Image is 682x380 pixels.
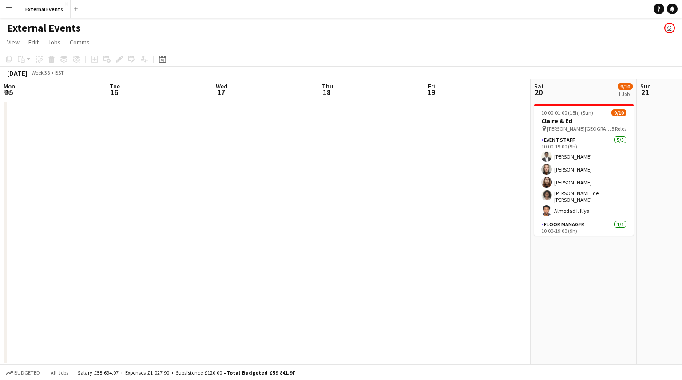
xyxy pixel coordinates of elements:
span: Wed [216,82,227,90]
span: Thu [322,82,333,90]
a: Comms [66,36,93,48]
span: 9/10 [618,83,633,90]
span: 10:00-01:00 (15h) (Sun) [541,109,593,116]
span: Tue [110,82,120,90]
span: View [7,38,20,46]
span: Jobs [48,38,61,46]
span: Mon [4,82,15,90]
app-job-card: 10:00-01:00 (15h) (Sun)9/10Claire & Ed [PERSON_NAME][GEOGRAPHIC_DATA][PERSON_NAME]5 RolesEvent st... [534,104,634,236]
span: 5 Roles [611,125,626,132]
span: Comms [70,38,90,46]
h3: Claire & Ed [534,117,634,125]
span: 20 [533,87,544,97]
span: Sat [534,82,544,90]
span: 21 [639,87,651,97]
div: Salary £58 694.07 + Expenses £1 027.90 + Subsistence £120.00 = [78,369,295,376]
div: [DATE] [7,68,28,77]
a: Jobs [44,36,64,48]
span: Total Budgeted £59 841.97 [226,369,295,376]
span: Week 38 [29,69,52,76]
span: 9/10 [611,109,626,116]
span: [PERSON_NAME][GEOGRAPHIC_DATA][PERSON_NAME] [547,125,611,132]
span: 19 [427,87,435,97]
span: All jobs [49,369,70,376]
app-card-role: Event staff5/510:00-19:00 (9h)[PERSON_NAME][PERSON_NAME][PERSON_NAME][PERSON_NAME] de [PERSON_NAM... [534,135,634,220]
a: View [4,36,23,48]
h1: External Events [7,21,81,35]
span: Edit [28,38,39,46]
span: 16 [108,87,120,97]
span: Budgeted [14,370,40,376]
div: BST [55,69,64,76]
span: Fri [428,82,435,90]
span: 15 [2,87,15,97]
button: External Events [18,0,71,18]
span: 18 [321,87,333,97]
button: Budgeted [4,368,41,378]
div: 1 Job [618,91,632,97]
span: 17 [214,87,227,97]
span: Sun [640,82,651,90]
app-user-avatar: Events by Camberwell Arms [664,23,675,33]
a: Edit [25,36,42,48]
app-card-role: Floor manager1/110:00-19:00 (9h) [534,220,634,250]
